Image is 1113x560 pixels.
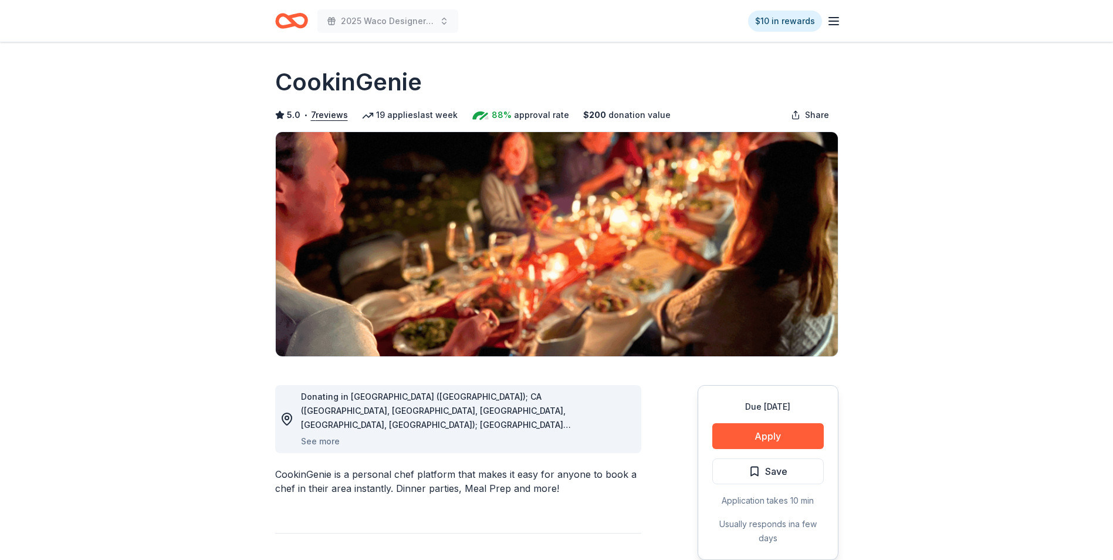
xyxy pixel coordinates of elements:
[362,108,458,122] div: 19 applies last week
[275,467,641,495] div: CookinGenie is a personal chef platform that makes it easy for anyone to book a chef in their are...
[765,464,787,479] span: Save
[275,7,308,35] a: Home
[583,108,606,122] span: $ 200
[492,108,512,122] span: 88%
[317,9,458,33] button: 2025 Waco Designer Purse BIngo
[608,108,671,122] span: donation value
[712,494,824,508] div: Application takes 10 min
[301,434,340,448] button: See more
[805,108,829,122] span: Share
[287,108,300,122] span: 5.0
[712,517,824,545] div: Usually responds in a few days
[311,108,348,122] button: 7reviews
[748,11,822,32] a: $10 in rewards
[514,108,569,122] span: approval rate
[712,400,824,414] div: Due [DATE]
[782,103,838,127] button: Share
[712,458,824,484] button: Save
[712,423,824,449] button: Apply
[303,110,307,120] span: •
[341,14,435,28] span: 2025 Waco Designer Purse BIngo
[276,132,838,356] img: Image for CookinGenie
[275,66,422,99] h1: CookinGenie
